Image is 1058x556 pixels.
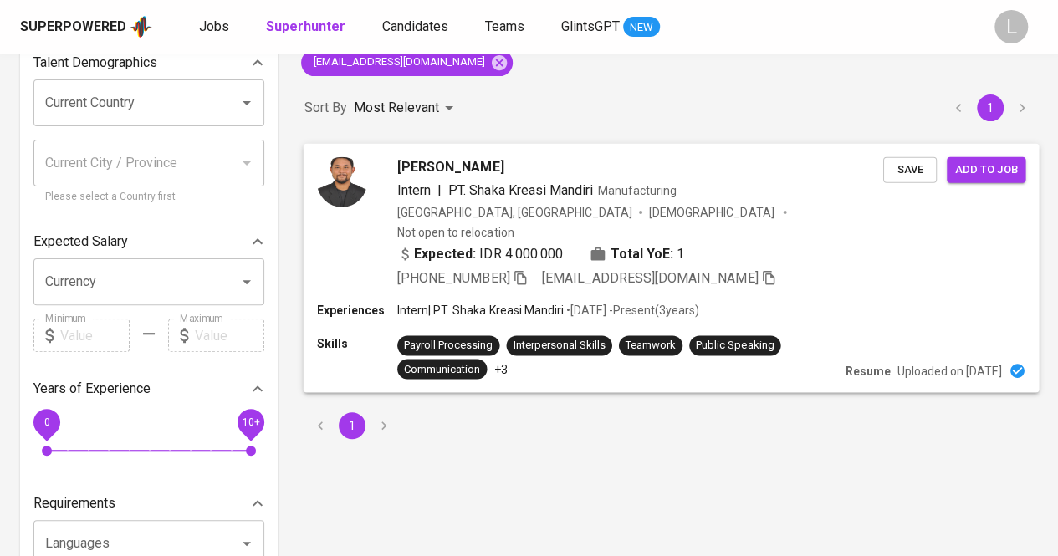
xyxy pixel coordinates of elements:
[397,302,564,319] p: Intern | PT. Shaka Kreasi Mandiri
[947,156,1025,182] button: Add to job
[561,17,660,38] a: GlintsGPT NEW
[649,203,776,220] span: [DEMOGRAPHIC_DATA]
[955,160,1017,179] span: Add to job
[397,156,503,176] span: [PERSON_NAME]
[623,19,660,36] span: NEW
[564,302,699,319] p: • [DATE] - Present ( 3 years )
[382,18,448,34] span: Candidates
[60,319,130,352] input: Value
[897,362,1002,379] p: Uploaded on [DATE]
[414,243,476,263] b: Expected:
[199,18,229,34] span: Jobs
[235,91,258,115] button: Open
[33,493,115,513] p: Requirements
[404,337,493,353] div: Payroll Processing
[199,17,233,38] a: Jobs
[33,53,157,73] p: Talent Demographics
[301,49,513,76] div: [EMAIL_ADDRESS][DOMAIN_NAME]
[448,181,593,197] span: PT. Shaka Kreasi Mandiri
[235,270,258,293] button: Open
[354,93,459,124] div: Most Relevant
[317,156,367,207] img: 2f3396a123b07e952def6c1d0e13d352.jpeg
[397,203,632,220] div: [GEOGRAPHIC_DATA], [GEOGRAPHIC_DATA]
[883,156,937,182] button: Save
[339,412,365,439] button: page 1
[33,487,264,520] div: Requirements
[301,54,495,70] span: [EMAIL_ADDRESS][DOMAIN_NAME]
[846,362,891,379] p: Resume
[20,14,152,39] a: Superpoweredapp logo
[611,243,673,263] b: Total YoE:
[304,144,1038,392] a: [PERSON_NAME]Intern|PT. Shaka Kreasi MandiriManufacturing[GEOGRAPHIC_DATA], [GEOGRAPHIC_DATA][DEM...
[33,379,151,399] p: Years of Experience
[33,225,264,258] div: Expected Salary
[696,337,774,353] div: Public Speaking
[404,361,480,377] div: Communication
[235,532,258,555] button: Open
[542,270,759,286] span: [EMAIL_ADDRESS][DOMAIN_NAME]
[195,319,264,352] input: Value
[485,18,524,34] span: Teams
[317,335,397,352] p: Skills
[33,372,264,406] div: Years of Experience
[266,18,345,34] b: Superhunter
[437,180,442,200] span: |
[266,17,349,38] a: Superhunter
[397,243,563,263] div: IDR 4.000.000
[598,183,677,196] span: Manufacturing
[354,98,439,118] p: Most Relevant
[561,18,620,34] span: GlintsGPT
[45,189,253,206] p: Please select a Country first
[20,18,126,37] div: Superpowered
[513,337,605,353] div: Interpersonal Skills
[397,270,509,286] span: [PHONE_NUMBER]
[397,181,431,197] span: Intern
[33,46,264,79] div: Talent Demographics
[892,160,928,179] span: Save
[994,10,1028,43] div: L
[626,337,676,353] div: Teamwork
[242,416,259,428] span: 10+
[397,223,514,240] p: Not open to relocation
[43,416,49,428] span: 0
[33,232,128,252] p: Expected Salary
[493,360,507,377] p: +3
[977,94,1004,121] button: page 1
[382,17,452,38] a: Candidates
[485,17,528,38] a: Teams
[304,412,400,439] nav: pagination navigation
[943,94,1038,121] nav: pagination navigation
[317,302,397,319] p: Experiences
[304,98,347,118] p: Sort By
[677,243,684,263] span: 1
[130,14,152,39] img: app logo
